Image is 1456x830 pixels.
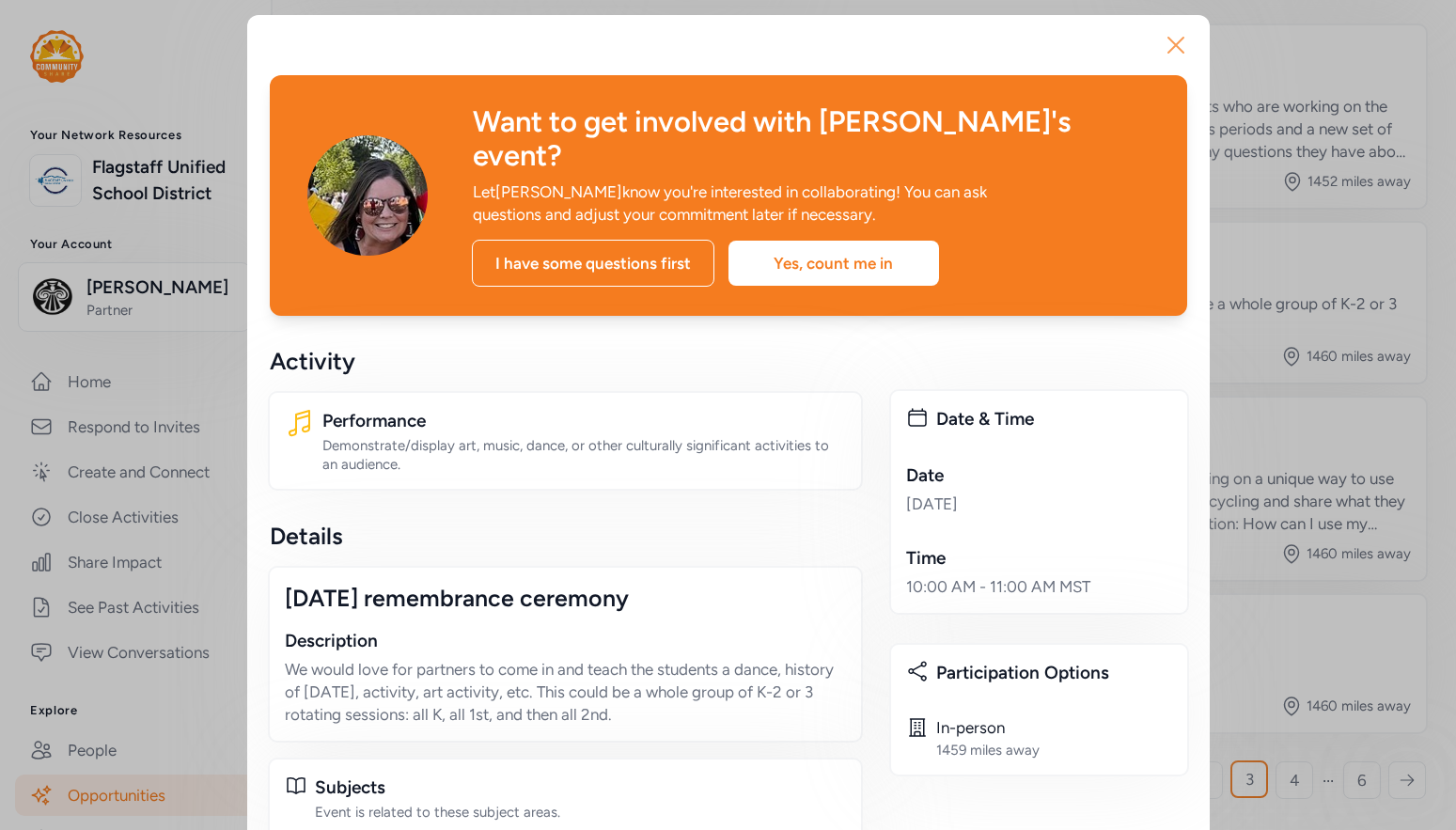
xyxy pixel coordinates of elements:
[300,128,435,263] img: Avatar
[936,716,1040,739] div: In-person
[906,545,1172,572] div: Time
[473,180,1014,226] div: Let [PERSON_NAME] know you're interested in collaborating! You can ask questions and adjust your ...
[285,658,846,726] p: We would love for partners to come in and teach the students a dance, history of [DATE], activity...
[322,408,846,434] div: Performance
[285,628,846,654] div: Description
[936,406,1172,432] div: Date & Time
[315,775,846,801] div: Subjects
[285,583,846,613] div: [DATE] remembrance ceremony
[906,462,1172,489] div: Date
[270,521,861,551] div: Details
[906,575,1172,598] div: 10:00 AM - 11:00 AM MST
[936,741,1040,760] div: 1459 miles away
[473,105,1157,173] div: Want to get involved with [PERSON_NAME]'s event?
[936,660,1172,686] div: Participation Options
[315,803,846,822] div: Event is related to these subject areas.
[472,240,714,287] div: I have some questions first
[728,241,939,286] div: Yes, count me in
[906,493,1172,515] div: [DATE]
[270,346,861,376] div: Activity
[322,436,846,474] div: Demonstrate/display art, music, dance, or other culturally significant activities to an audience.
